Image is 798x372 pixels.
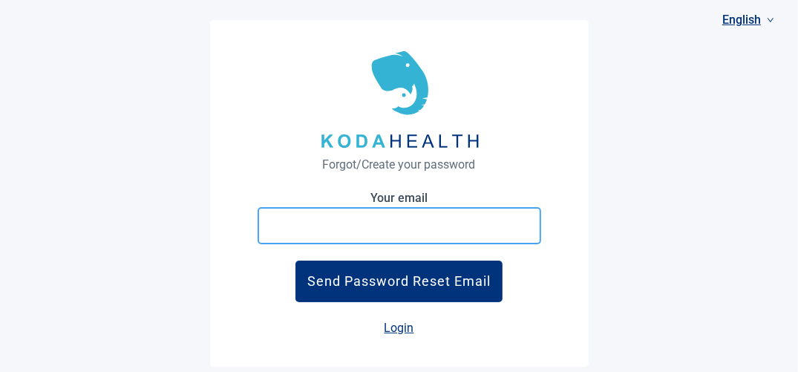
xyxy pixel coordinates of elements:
[767,16,774,24] span: down
[295,261,503,302] button: Send Password Reset Email
[307,273,491,289] div: Send Password Reset Email
[272,155,527,174] h1: Forgot/Create your password
[385,321,414,335] a: Login
[258,191,541,205] label: Your email
[716,7,780,32] a: Current language: English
